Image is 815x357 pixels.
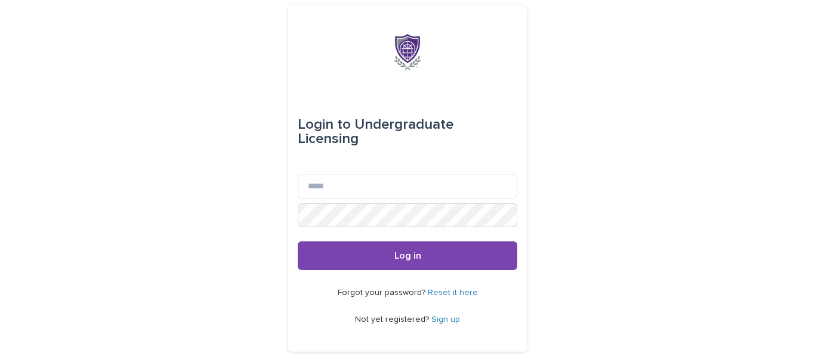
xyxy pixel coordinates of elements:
[355,315,431,324] span: Not yet registered?
[431,315,460,324] a: Sign up
[298,241,517,270] button: Log in
[298,108,517,156] div: Undergraduate Licensing
[394,34,421,70] img: x6gApCqSSRW4kcS938hP
[298,117,351,132] span: Login to
[428,288,478,297] a: Reset it here
[338,288,428,297] span: Forgot your password?
[394,251,421,260] span: Log in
